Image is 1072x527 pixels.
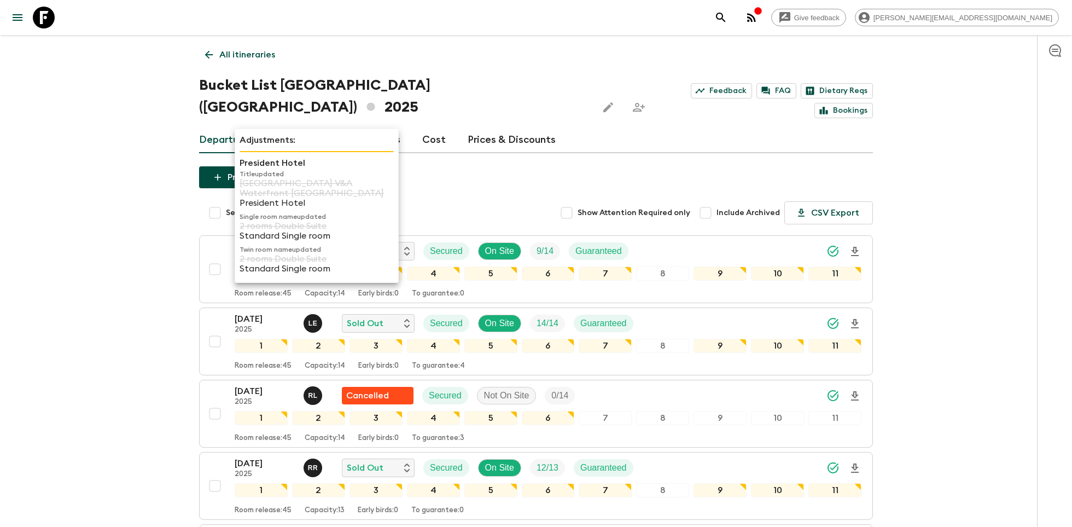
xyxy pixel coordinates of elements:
span: Rabata Legend Mpatamali [304,390,324,398]
p: 2 rooms Double Suite [240,254,394,264]
a: Departures [199,127,253,153]
div: 2 [292,411,345,425]
p: Room release: 45 [235,289,292,298]
svg: Synced Successfully [826,317,840,330]
p: Capacity: 14 [305,289,345,298]
span: Leslie Edgar [304,317,324,326]
p: Twin room name updated [240,245,394,254]
div: 8 [636,339,689,353]
div: Flash Pack cancellation [342,387,413,404]
div: 5 [464,483,517,497]
p: R L [308,391,317,400]
p: Sold Out [347,461,383,474]
p: 2 rooms Double Suite [240,221,394,231]
p: Room release: 45 [235,506,292,515]
p: 2025 [235,398,295,407]
div: 3 [349,483,403,497]
span: Give feedback [788,14,846,22]
p: All itineraries [219,48,275,61]
div: 9 [694,483,747,497]
p: 2025 [235,470,295,479]
p: Room release: 45 [235,362,292,370]
span: Include Archived [716,207,780,218]
a: Pack Leaders [337,127,400,153]
div: 9 [694,411,747,425]
div: 7 [579,267,632,281]
p: To guarantee: 0 [411,506,464,515]
div: 4 [407,339,460,353]
p: 9 / 14 [537,245,554,258]
p: Capacity: 13 [305,506,345,515]
div: 8 [636,483,689,497]
button: menu [7,7,28,28]
div: Trip Fill [530,459,565,477]
svg: Synced Successfully [826,245,840,258]
button: CSV Export [784,201,873,224]
div: 1 [235,483,288,497]
p: Title updated [240,170,394,178]
div: Trip Fill [530,242,560,260]
p: To guarantee: 3 [412,434,464,443]
p: President Hotel [240,157,394,170]
p: Cancelled [346,389,389,402]
p: Early birds: 0 [358,362,399,370]
p: Guaranteed [575,245,622,258]
a: Dietary Reqs [801,83,873,99]
p: Early birds: 0 [358,506,398,515]
div: Trip Fill [545,387,575,404]
span: [PERSON_NAME][EMAIL_ADDRESS][DOMAIN_NAME] [867,14,1058,22]
p: [DATE] [235,385,295,398]
p: R R [308,464,318,472]
div: 5 [464,411,517,425]
svg: Download Onboarding [848,245,861,258]
p: Not On Site [484,389,529,402]
p: Secured [430,461,463,474]
span: Select All [226,207,262,218]
p: Adjustments: [240,134,394,147]
button: Edit this itinerary [597,96,619,118]
p: Standard Single room [240,264,394,274]
div: 7 [579,339,632,353]
a: Prices & Discounts [468,127,556,153]
p: Room release: 45 [235,434,292,443]
svg: Download Onboarding [848,462,861,475]
div: 6 [522,483,575,497]
button: search adventures [710,7,732,28]
div: 6 [522,267,575,281]
div: 6 [522,411,575,425]
div: 6 [522,339,575,353]
button: Propose Departures [199,166,324,188]
div: 4 [407,483,460,497]
p: [DATE] [235,312,295,326]
p: Secured [430,317,463,330]
svg: Download Onboarding [848,317,861,331]
p: L E [308,319,318,328]
div: 11 [808,339,861,353]
div: 1 [235,339,288,353]
p: [GEOGRAPHIC_DATA] V&A Waterfront [GEOGRAPHIC_DATA] [240,178,394,198]
div: 11 [808,267,861,281]
div: 10 [751,483,804,497]
div: 10 [751,411,804,425]
div: 7 [579,483,632,497]
a: Bookings [814,103,873,118]
div: Trip Fill [530,315,565,332]
div: 11 [808,483,861,497]
p: On Site [485,245,514,258]
div: 8 [636,267,689,281]
div: 4 [407,267,460,281]
p: On Site [485,317,514,330]
div: 10 [751,339,804,353]
div: 4 [407,411,460,425]
div: 9 [694,339,747,353]
div: 2 [292,339,345,353]
p: Single room name updated [240,212,394,221]
a: Cost [422,127,446,153]
p: Guaranteed [580,461,627,474]
span: Show Attention Required only [578,207,690,218]
span: Roland Rau [304,462,324,471]
div: 11 [808,411,861,425]
p: Secured [430,245,463,258]
svg: Synced Successfully [826,461,840,474]
span: Share this itinerary [628,96,650,118]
